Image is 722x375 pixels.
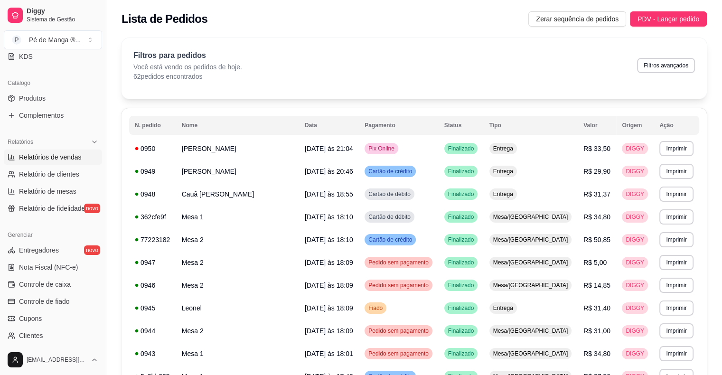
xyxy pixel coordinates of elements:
td: [PERSON_NAME] [176,137,299,160]
span: Nota Fiscal (NFC-e) [19,262,78,272]
span: Mesa/[GEOGRAPHIC_DATA] [491,327,570,335]
button: Imprimir [659,232,693,247]
span: Finalizado [446,304,476,312]
span: [DATE] às 18:09 [305,327,353,335]
span: Diggy [27,7,98,16]
p: Você está vendo os pedidos de hoje. [133,62,242,72]
span: Mesa/[GEOGRAPHIC_DATA] [491,281,570,289]
a: Relatório de fidelidadenovo [4,201,102,216]
a: Relatório de clientes [4,167,102,182]
div: 0943 [135,349,170,358]
button: Imprimir [659,278,693,293]
span: DIGGY [624,190,646,198]
a: Controle de fiado [4,294,102,309]
span: R$ 5,00 [583,259,607,266]
button: [EMAIL_ADDRESS][DOMAIN_NAME] [4,348,102,371]
span: Cartão de débito [366,190,413,198]
a: Relatórios de vendas [4,150,102,165]
span: Entrega [491,190,515,198]
span: [DATE] às 18:55 [305,190,353,198]
span: Finalizado [446,327,476,335]
td: Cauã [PERSON_NAME] [176,183,299,206]
div: Catálogo [4,75,102,91]
span: Pedido sem pagamento [366,350,431,357]
span: Zerar sequência de pedidos [536,14,619,24]
span: Finalizado [446,259,476,266]
span: PDV - Lançar pedido [638,14,699,24]
span: [DATE] às 18:09 [305,281,353,289]
td: Leonel [176,297,299,319]
span: Cartão de débito [366,213,413,221]
a: Produtos [4,91,102,106]
th: N. pedido [129,116,176,135]
a: Cupons [4,311,102,326]
span: R$ 14,85 [583,281,610,289]
span: R$ 34,80 [583,350,610,357]
td: Mesa 2 [176,274,299,297]
td: Mesa 2 [176,251,299,274]
span: KDS [19,52,33,61]
span: Clientes [19,331,43,340]
span: Pedido sem pagamento [366,327,431,335]
span: Finalizado [446,236,476,244]
span: Relatório de fidelidade [19,204,85,213]
span: R$ 29,90 [583,168,610,175]
span: [EMAIL_ADDRESS][DOMAIN_NAME] [27,356,87,364]
span: Entrega [491,145,515,152]
button: Imprimir [659,209,693,225]
button: Imprimir [659,255,693,270]
th: Ação [654,116,699,135]
span: [DATE] às 18:09 [305,259,353,266]
span: Produtos [19,94,46,103]
span: Entrega [491,304,515,312]
span: Cupons [19,314,42,323]
div: 0950 [135,144,170,153]
span: R$ 50,85 [583,236,610,244]
a: KDS [4,49,102,64]
span: R$ 31,37 [583,190,610,198]
div: 0948 [135,189,170,199]
th: Pagamento [359,116,438,135]
span: Entregadores [19,245,59,255]
h2: Lista de Pedidos [122,11,207,27]
td: Mesa 2 [176,319,299,342]
a: Complementos [4,108,102,123]
span: Mesa/[GEOGRAPHIC_DATA] [491,213,570,221]
span: DIGGY [624,259,646,266]
th: Tipo [484,116,578,135]
button: Imprimir [659,187,693,202]
span: DIGGY [624,168,646,175]
a: Clientes [4,328,102,343]
span: Controle de fiado [19,297,70,306]
div: Gerenciar [4,227,102,243]
p: Filtros para pedidos [133,50,242,61]
span: DIGGY [624,350,646,357]
span: Relatório de clientes [19,169,79,179]
span: [DATE] às 18:10 [305,236,353,244]
button: Imprimir [659,164,693,179]
span: Mesa/[GEOGRAPHIC_DATA] [491,259,570,266]
span: R$ 33,50 [583,145,610,152]
span: Pix Online [366,145,396,152]
span: R$ 34,80 [583,213,610,221]
button: Imprimir [659,141,693,156]
span: R$ 31,40 [583,304,610,312]
span: Entrega [491,168,515,175]
span: [DATE] às 20:46 [305,168,353,175]
span: Cartão de crédito [366,236,414,244]
button: Imprimir [659,346,693,361]
button: Imprimir [659,323,693,338]
span: P [12,35,21,45]
button: Filtros avançados [637,58,695,73]
span: DIGGY [624,304,646,312]
span: Finalizado [446,213,476,221]
span: Finalizado [446,190,476,198]
span: Controle de caixa [19,280,71,289]
span: Fiado [366,304,384,312]
span: Finalizado [446,145,476,152]
th: Valor [578,116,616,135]
span: Relatórios [8,138,33,146]
span: DIGGY [624,281,646,289]
a: Relatório de mesas [4,184,102,199]
div: 0944 [135,326,170,336]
